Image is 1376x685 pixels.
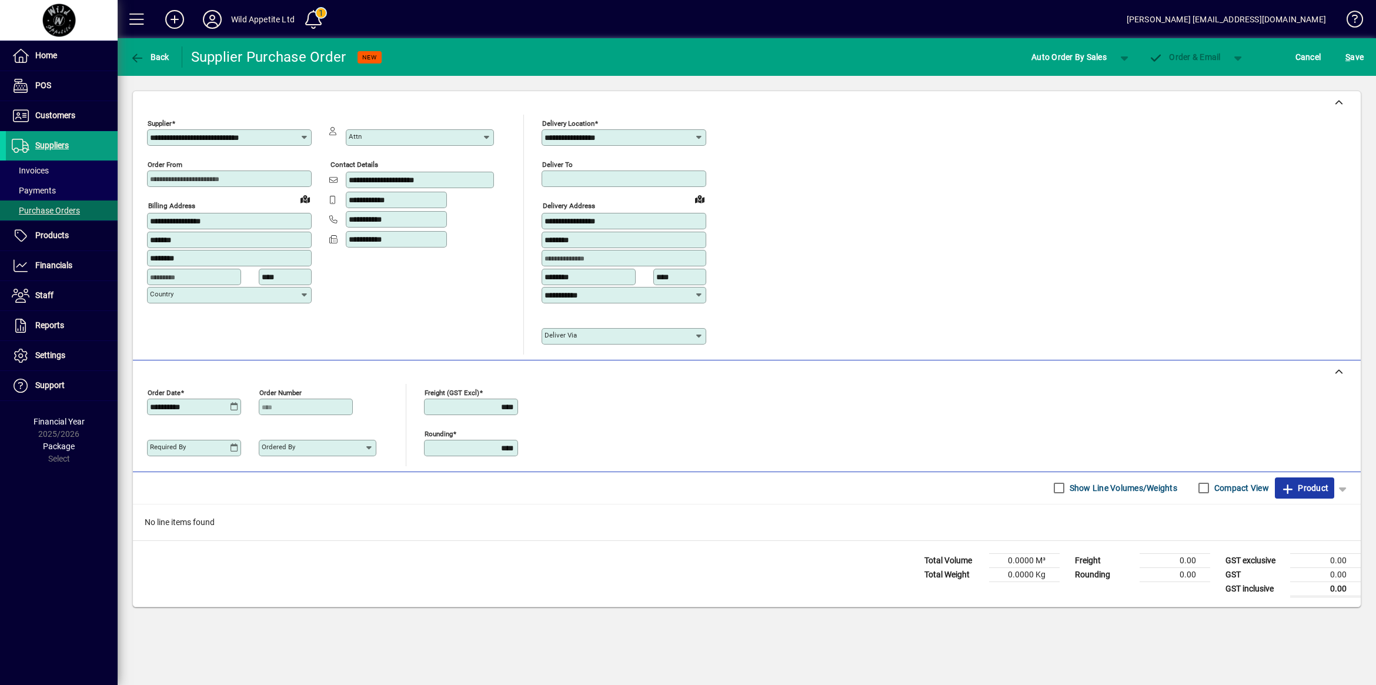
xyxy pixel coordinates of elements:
span: Purchase Orders [12,206,80,215]
span: Reports [35,320,64,330]
td: 0.0000 Kg [989,567,1060,582]
span: Auto Order By Sales [1031,48,1107,66]
button: Order & Email [1143,46,1227,68]
td: 0.00 [1290,553,1361,567]
button: Back [127,46,172,68]
div: [PERSON_NAME] [EMAIL_ADDRESS][DOMAIN_NAME] [1127,10,1326,29]
span: Settings [35,350,65,360]
a: Home [6,41,118,71]
button: Cancel [1292,46,1324,68]
mat-label: Deliver To [542,161,573,169]
span: Staff [35,290,54,300]
span: S [1345,52,1350,62]
td: 0.00 [1290,582,1361,596]
span: Order & Email [1149,52,1221,62]
span: Payments [12,186,56,195]
td: 0.00 [1290,567,1361,582]
button: Auto Order By Sales [1026,46,1113,68]
a: Support [6,371,118,400]
td: Freight [1069,553,1140,567]
span: Suppliers [35,141,69,150]
button: Save [1342,46,1367,68]
a: Settings [6,341,118,370]
td: 0.0000 M³ [989,553,1060,567]
a: Staff [6,281,118,310]
span: Invoices [12,166,49,175]
td: Total Weight [919,567,989,582]
mat-label: Attn [349,132,362,141]
td: 0.00 [1140,553,1210,567]
a: Customers [6,101,118,131]
a: Payments [6,181,118,201]
a: Reports [6,311,118,340]
button: Product [1275,477,1334,499]
a: Knowledge Base [1338,2,1361,41]
mat-label: Order from [148,161,182,169]
a: POS [6,71,118,101]
span: POS [35,81,51,90]
span: Product [1281,479,1328,497]
td: GST inclusive [1220,582,1290,596]
app-page-header-button: Back [118,46,182,68]
span: NEW [362,54,377,61]
mat-label: Ordered by [262,443,295,451]
div: No line items found [133,504,1361,540]
span: Products [35,230,69,240]
span: Cancel [1295,48,1321,66]
mat-label: Order number [259,388,302,396]
span: Home [35,51,57,60]
span: ave [1345,48,1364,66]
a: View on map [690,189,709,208]
mat-label: Country [150,290,173,298]
div: Supplier Purchase Order [191,48,346,66]
label: Show Line Volumes/Weights [1067,482,1177,494]
a: View on map [296,189,315,208]
td: GST [1220,567,1290,582]
label: Compact View [1212,482,1269,494]
span: Financial Year [34,417,85,426]
mat-label: Deliver via [545,331,577,339]
mat-label: Supplier [148,119,172,128]
button: Profile [193,9,231,30]
td: Rounding [1069,567,1140,582]
mat-label: Rounding [425,429,453,437]
span: Support [35,380,65,390]
mat-label: Delivery Location [542,119,595,128]
td: GST exclusive [1220,553,1290,567]
button: Add [156,9,193,30]
td: 0.00 [1140,567,1210,582]
a: Purchase Orders [6,201,118,220]
a: Products [6,221,118,250]
span: Back [130,52,169,62]
div: Wild Appetite Ltd [231,10,295,29]
td: Total Volume [919,553,989,567]
span: Financials [35,260,72,270]
mat-label: Required by [150,443,186,451]
a: Financials [6,251,118,280]
a: Invoices [6,161,118,181]
mat-label: Freight (GST excl) [425,388,479,396]
mat-label: Order date [148,388,181,396]
span: Customers [35,111,75,120]
span: Package [43,442,75,451]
